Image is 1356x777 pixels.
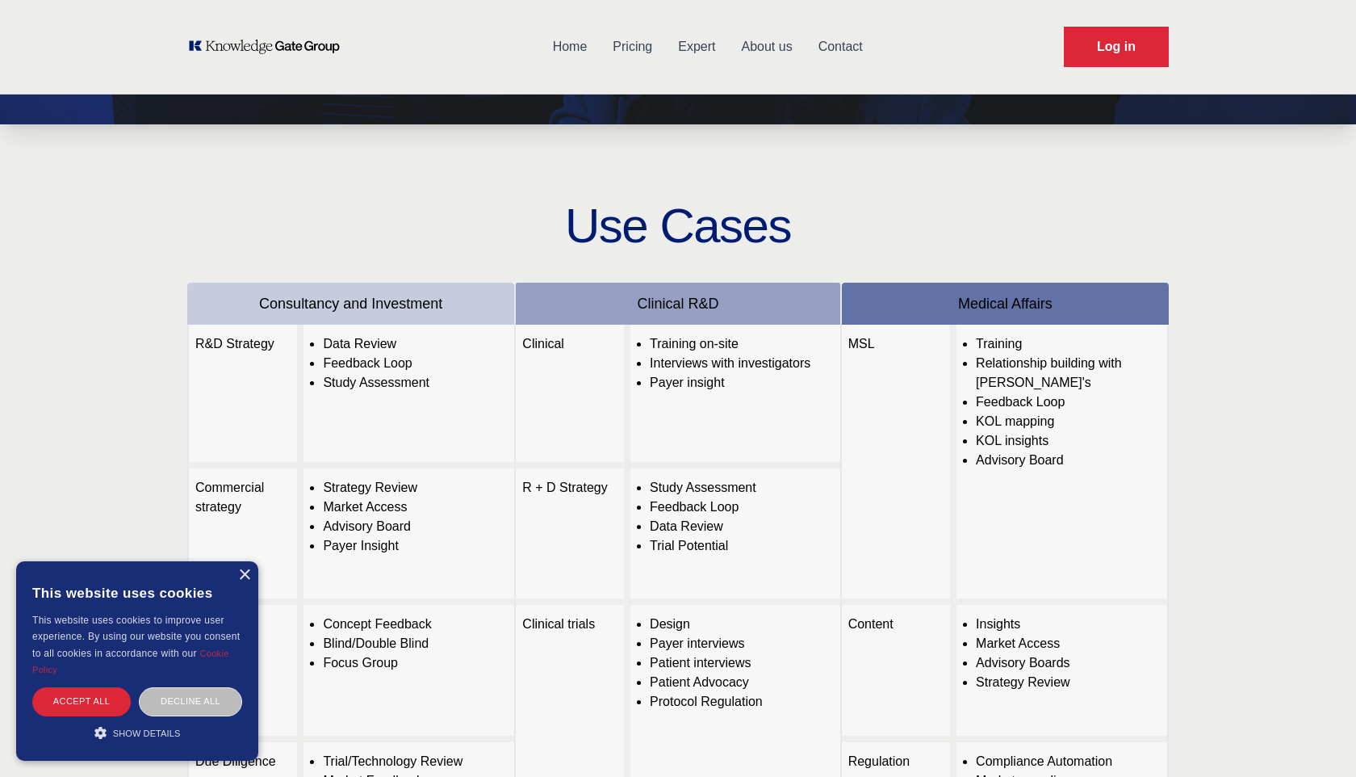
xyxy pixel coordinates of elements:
div: MSL [842,325,950,598]
div: Clinical R&D [514,283,841,325]
li: KOL mapping [976,412,1167,431]
li: Patient interviews [650,653,840,673]
div: Medical Affairs [842,283,1169,325]
div: Show details [32,724,242,741]
li: Payer interviews [650,634,840,653]
div: Commercial strategy [189,468,297,599]
li: Advisory Board [976,451,1167,470]
a: About us [729,26,806,68]
div: Clinical [516,325,624,462]
a: Contact [806,26,876,68]
li: Payer Insight [323,536,514,556]
li: Data Review [650,517,840,536]
div: Consultancy and Investment [187,283,514,325]
iframe: Chat Widget [1275,699,1356,777]
li: Feedback Loop [976,393,1167,412]
li: KOL insights [976,431,1167,451]
a: Expert [665,26,728,68]
li: Trial Potential [650,536,840,556]
li: Market Access [323,498,514,517]
li: Feedback Loop [323,354,514,373]
a: Request Demo [1064,27,1169,67]
div: This website uses cookies [32,573,242,612]
li: Trial/Technology Review [323,752,514,771]
li: Design [650,615,840,634]
li: Data Review [323,334,514,354]
li: Study Assessment [650,478,840,498]
li: Insights [976,615,1167,634]
div: Close [238,569,250,582]
div: Decline all [139,687,242,716]
li: Relationship building with [PERSON_NAME]'s [976,354,1167,393]
li: Protocol Regulation [650,692,840,712]
div: Accept all [32,687,131,716]
li: Interviews with investigators [650,354,840,373]
span: This website uses cookies to improve user experience. By using our website you consent to all coo... [32,615,240,659]
li: Focus Group [323,653,514,673]
div: Content [842,605,950,736]
li: Training on-site [650,334,840,354]
li: Concept Feedback [323,615,514,634]
li: Strategy Review [323,478,514,498]
h2: Use Cases [187,202,1169,250]
div: R + D Strategy [516,468,624,599]
a: Cookie Policy [32,649,229,674]
li: Blind/Double Blind [323,634,514,653]
span: Show details [113,729,181,738]
a: Home [540,26,601,68]
div: R&D Strategy [189,325,297,462]
a: Pricing [600,26,665,68]
li: Market Access [976,634,1167,653]
li: Feedback Loop [650,498,840,517]
li: Patient Advocacy [650,673,840,692]
li: Strategy Review [976,673,1167,692]
li: Advisory Board [323,517,514,536]
li: Study Assessment [323,373,514,393]
li: Training [976,334,1167,354]
a: KOL Knowledge Platform: Talk to Key External Experts (KEE) [187,39,351,55]
li: Payer insight [650,373,840,393]
li: Advisory Boards [976,653,1167,673]
li: Compliance Automation [976,752,1167,771]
